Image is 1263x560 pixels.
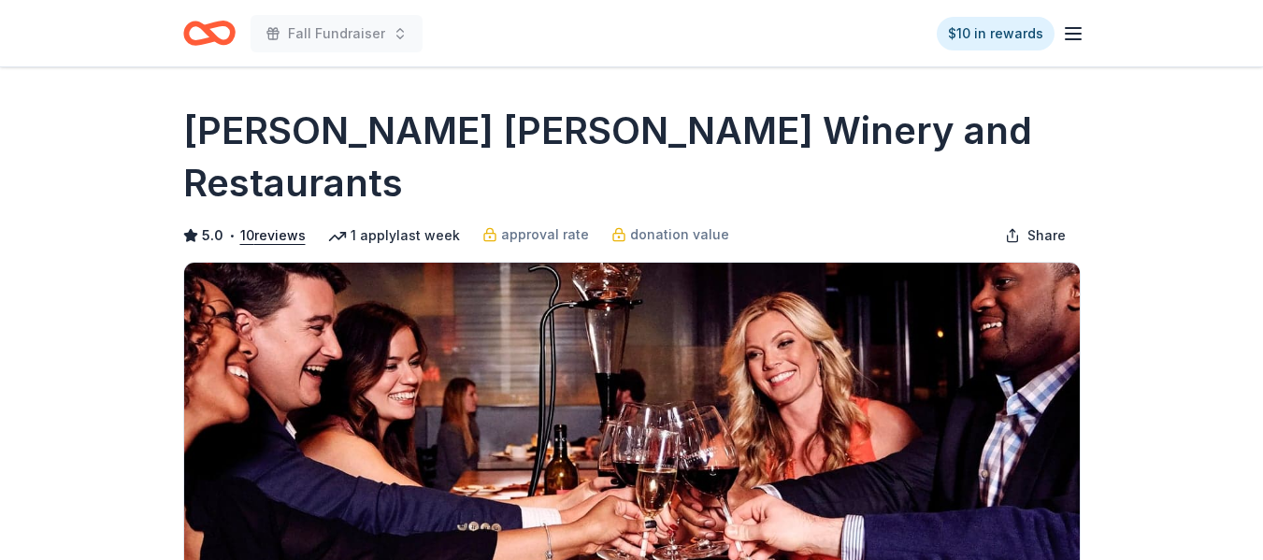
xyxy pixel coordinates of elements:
a: Home [183,11,236,55]
h1: [PERSON_NAME] [PERSON_NAME] Winery and Restaurants [183,105,1081,209]
button: Share [990,217,1081,254]
a: approval rate [482,223,589,246]
a: donation value [611,223,729,246]
a: $10 in rewards [937,17,1055,50]
span: • [228,228,235,243]
div: 1 apply last week [328,224,460,247]
span: Share [1027,224,1066,247]
span: 5.0 [202,224,223,247]
span: Fall Fundraiser [288,22,385,45]
button: 10reviews [240,224,306,247]
span: approval rate [501,223,589,246]
button: Fall Fundraiser [251,15,423,52]
span: donation value [630,223,729,246]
